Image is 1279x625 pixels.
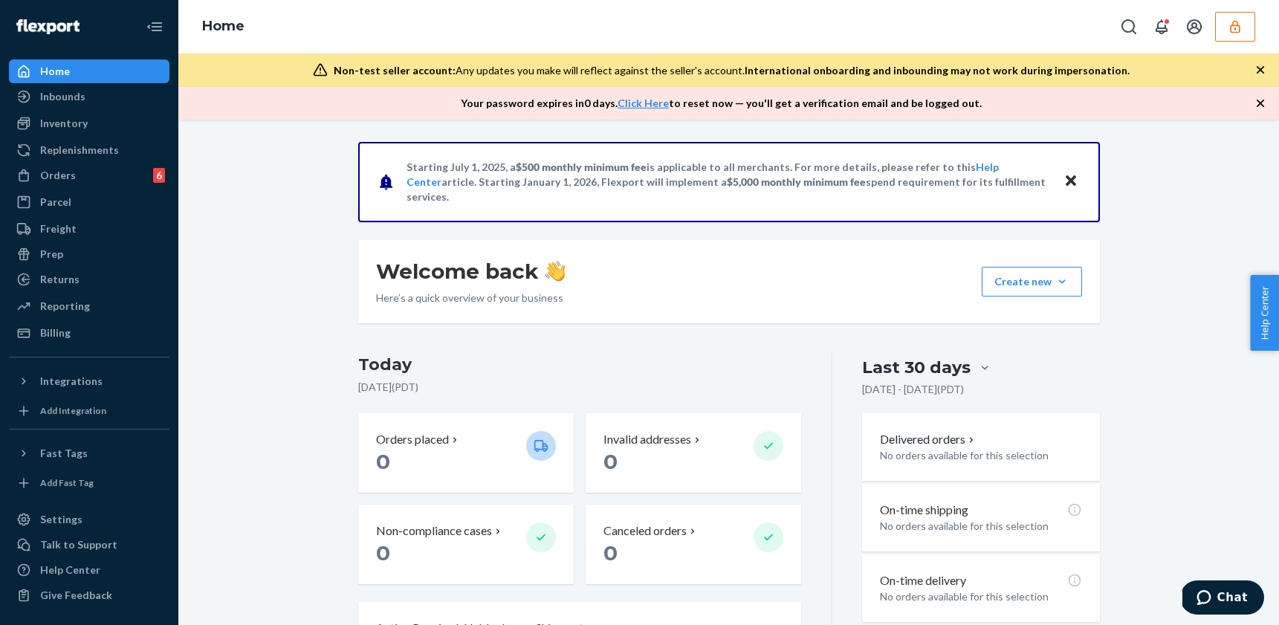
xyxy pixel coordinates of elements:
[40,374,103,389] div: Integrations
[9,138,169,162] a: Replenishments
[880,519,1081,534] p: No orders available for this selection
[603,522,687,540] p: Canceled orders
[9,508,169,531] a: Settings
[358,353,802,377] h3: Today
[40,143,119,158] div: Replenishments
[862,382,964,397] p: [DATE] - [DATE] ( PDT )
[586,505,801,584] button: Canceled orders 0
[9,533,169,557] button: Talk to Support
[376,431,449,448] p: Orders placed
[9,163,169,187] a: Orders6
[140,12,169,42] button: Close Navigation
[9,441,169,465] button: Fast Tags
[9,268,169,291] a: Returns
[153,168,165,183] div: 6
[9,471,169,495] a: Add Fast Tag
[40,168,76,183] div: Orders
[40,537,117,552] div: Talk to Support
[40,64,70,79] div: Home
[516,161,647,173] span: $500 monthly minimum fee
[880,431,977,448] button: Delivered orders
[862,356,971,379] div: Last 30 days
[40,299,90,314] div: Reporting
[40,446,88,461] div: Fast Tags
[40,116,88,131] div: Inventory
[9,583,169,607] button: Give Feedback
[880,589,1081,604] p: No orders available for this selection
[9,242,169,266] a: Prep
[358,413,574,493] button: Orders placed 0
[190,5,256,48] ol: breadcrumbs
[376,522,492,540] p: Non-compliance cases
[1114,12,1144,42] button: Open Search Box
[1061,171,1081,192] button: Close
[1182,580,1264,618] iframe: Opens a widget where you can chat to one of our agents
[9,369,169,393] button: Integrations
[376,540,390,566] span: 0
[40,221,77,236] div: Freight
[407,160,1049,204] p: Starting July 1, 2025, a is applicable to all merchants. For more details, please refer to this a...
[545,261,566,282] img: hand-wave emoji
[40,272,80,287] div: Returns
[40,404,106,417] div: Add Integration
[603,431,691,448] p: Invalid addresses
[1250,275,1279,351] button: Help Center
[376,449,390,474] span: 0
[727,175,866,188] span: $5,000 monthly minimum fee
[40,476,94,489] div: Add Fast Tag
[618,97,669,109] a: Click Here
[40,326,71,340] div: Billing
[40,588,112,603] div: Give Feedback
[603,540,618,566] span: 0
[9,321,169,345] a: Billing
[16,19,80,34] img: Flexport logo
[9,111,169,135] a: Inventory
[40,89,85,104] div: Inbounds
[461,96,982,111] p: Your password expires in 0 days . to reset now — you'll get a verification email and be logged out.
[982,267,1082,297] button: Create new
[586,413,801,493] button: Invalid addresses 0
[9,294,169,318] a: Reporting
[603,449,618,474] span: 0
[9,59,169,83] a: Home
[1147,12,1176,42] button: Open notifications
[40,563,100,577] div: Help Center
[9,217,169,241] a: Freight
[40,195,71,210] div: Parcel
[334,64,456,77] span: Non-test seller account:
[40,512,82,527] div: Settings
[880,448,1081,463] p: No orders available for this selection
[880,572,966,589] p: On-time delivery
[9,399,169,423] a: Add Integration
[202,18,245,34] a: Home
[745,64,1130,77] span: International onboarding and inbounding may not work during impersonation.
[40,247,63,262] div: Prep
[334,63,1130,78] div: Any updates you make will reflect against the seller's account.
[376,291,566,305] p: Here’s a quick overview of your business
[358,380,802,395] p: [DATE] ( PDT )
[1179,12,1209,42] button: Open account menu
[9,190,169,214] a: Parcel
[9,85,169,109] a: Inbounds
[880,502,968,519] p: On-time shipping
[9,558,169,582] a: Help Center
[358,505,574,584] button: Non-compliance cases 0
[376,258,566,285] h1: Welcome back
